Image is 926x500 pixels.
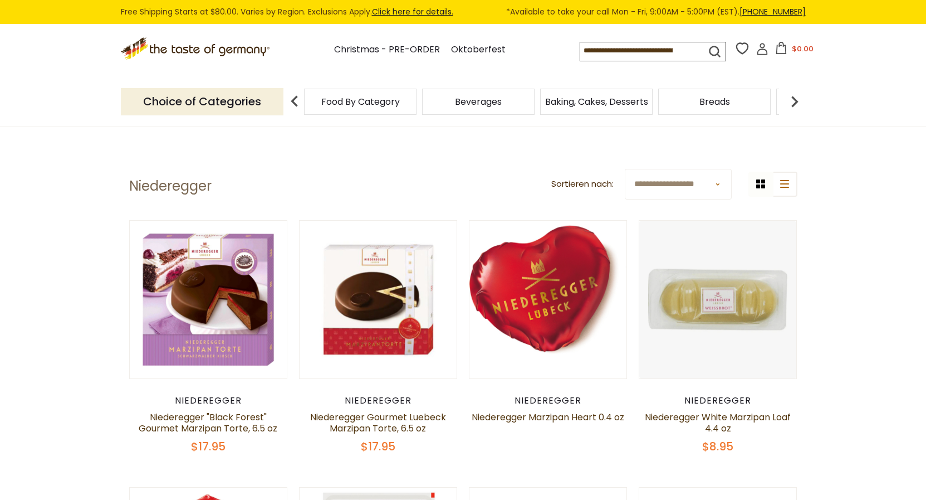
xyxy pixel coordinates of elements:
[771,42,818,59] button: $0.00
[506,6,806,18] span: *Available to take your call Mon - Fri, 9:00AM - 5:00PM (EST).
[361,439,395,454] span: $17.95
[545,98,648,106] a: Baking, Cakes, Desserts
[129,395,288,406] div: Niederegger
[300,221,457,378] img: Niederegger
[121,88,283,115] p: Choice of Categories
[129,178,212,195] h1: Niederegger
[121,6,806,18] div: Free Shipping Starts at $80.00. Varies by Region. Exclusions Apply.
[372,6,453,17] a: Click here for details.
[451,42,506,57] a: Oktoberfest
[321,98,400,106] a: Food By Category
[639,395,797,406] div: Niederegger
[792,43,814,54] span: $0.00
[469,395,628,406] div: Niederegger
[139,411,277,435] a: Niederegger "Black Forest" Gourmet Marzipan Torte, 6.5 oz
[472,411,624,424] a: Niederegger Marzipan Heart 0.4 oz
[783,90,806,113] img: next arrow
[334,42,440,57] a: Christmas - PRE-ORDER
[283,90,306,113] img: previous arrow
[639,221,797,378] img: Niederegger
[455,98,502,106] a: Beverages
[739,6,806,17] a: [PHONE_NUMBER]
[130,221,287,378] img: Niederegger
[699,98,730,106] a: Breads
[191,439,226,454] span: $17.95
[551,177,614,191] label: Sortieren nach:
[645,411,791,435] a: Niederegger White Marzipan Loaf 4.4 oz
[702,439,733,454] span: $8.95
[299,395,458,406] div: Niederegger
[310,411,446,435] a: Niederegger Gourmet Luebeck Marzipan Torte, 6.5 oz
[469,221,627,362] img: Niederegger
